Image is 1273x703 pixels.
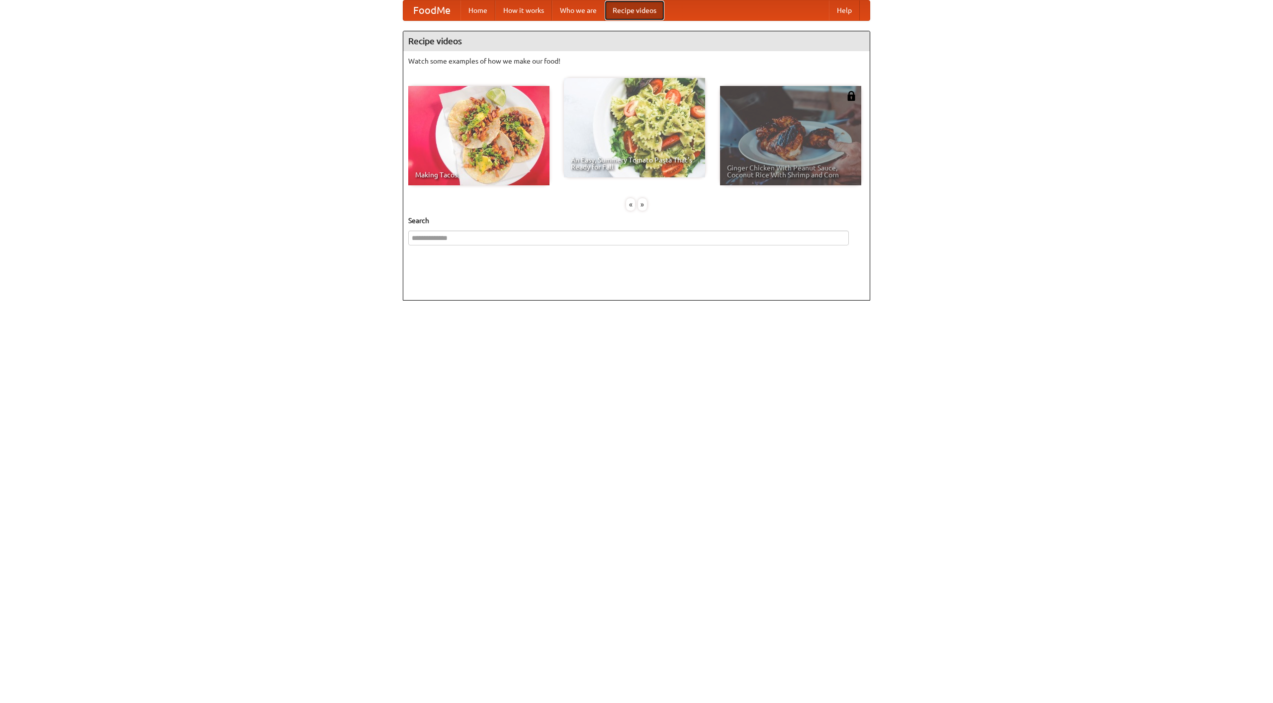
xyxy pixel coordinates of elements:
a: Making Tacos [408,86,549,185]
a: Help [829,0,860,20]
a: How it works [495,0,552,20]
h4: Recipe videos [403,31,870,51]
a: Recipe videos [605,0,664,20]
a: An Easy, Summery Tomato Pasta That's Ready for Fall [564,78,705,177]
span: Making Tacos [415,171,543,178]
a: FoodMe [403,0,460,20]
p: Watch some examples of how we make our food! [408,56,865,66]
span: An Easy, Summery Tomato Pasta That's Ready for Fall [571,156,698,170]
div: « [626,198,635,211]
h5: Search [408,216,865,226]
a: Home [460,0,495,20]
div: » [638,198,647,211]
a: Who we are [552,0,605,20]
img: 483408.png [846,91,856,101]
